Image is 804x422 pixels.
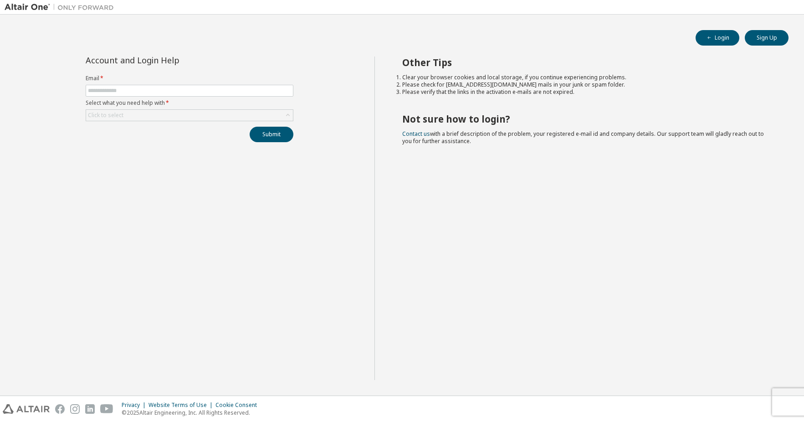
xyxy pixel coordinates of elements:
div: Click to select [86,110,293,121]
label: Select what you need help with [86,99,293,107]
img: Altair One [5,3,118,12]
div: Privacy [122,401,149,409]
span: with a brief description of the problem, your registered e-mail id and company details. Our suppo... [402,130,764,145]
img: altair_logo.svg [3,404,50,414]
p: © 2025 Altair Engineering, Inc. All Rights Reserved. [122,409,262,417]
div: Click to select [88,112,123,119]
label: Email [86,75,293,82]
div: Website Terms of Use [149,401,215,409]
a: Contact us [402,130,430,138]
div: Account and Login Help [86,57,252,64]
li: Clear your browser cookies and local storage, if you continue experiencing problems. [402,74,772,81]
button: Sign Up [745,30,789,46]
li: Please verify that the links in the activation e-mails are not expired. [402,88,772,96]
h2: Not sure how to login? [402,113,772,125]
img: instagram.svg [70,404,80,414]
img: youtube.svg [100,404,113,414]
button: Submit [250,127,293,142]
div: Cookie Consent [215,401,262,409]
img: linkedin.svg [85,404,95,414]
h2: Other Tips [402,57,772,68]
button: Login [696,30,739,46]
img: facebook.svg [55,404,65,414]
li: Please check for [EMAIL_ADDRESS][DOMAIN_NAME] mails in your junk or spam folder. [402,81,772,88]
